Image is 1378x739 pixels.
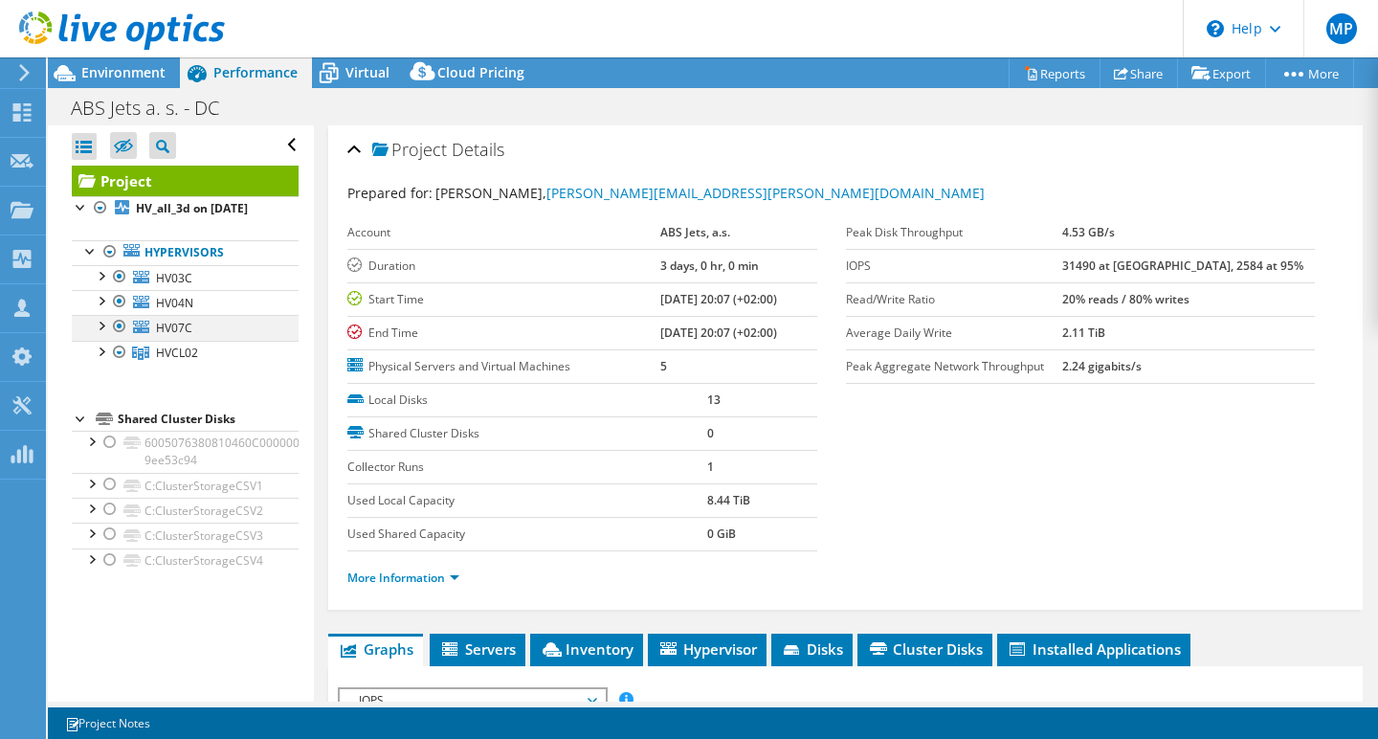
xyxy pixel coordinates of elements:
span: HV03C [156,270,192,286]
a: [PERSON_NAME][EMAIL_ADDRESS][PERSON_NAME][DOMAIN_NAME] [546,184,985,202]
label: End Time [347,324,660,343]
b: 2.11 TiB [1062,325,1105,341]
label: Used Shared Capacity [347,525,707,544]
b: [DATE] 20:07 (+02:00) [660,291,777,307]
span: Performance [213,63,298,81]
b: 13 [707,392,721,408]
span: Installed Applications [1007,639,1181,659]
span: Cloud Pricing [437,63,524,81]
a: Export [1177,58,1266,88]
span: IOPS [349,689,595,712]
label: Average Daily Write [846,324,1063,343]
a: HVCL02 [72,341,299,366]
div: Shared Cluster Disks [118,408,299,431]
a: Project Notes [52,711,164,735]
a: C:ClusterStorageCSV4 [72,549,299,573]
b: 4.53 GB/s [1062,224,1115,240]
span: Inventory [540,639,633,659]
b: 8.44 TiB [707,492,750,508]
label: Shared Cluster Disks [347,424,707,443]
a: C:ClusterStorageCSV3 [72,523,299,548]
span: Details [452,138,504,161]
label: Peak Disk Throughput [846,223,1063,242]
b: 2.24 gigabits/s [1062,358,1142,374]
h1: ABS Jets a. s. - DC [62,98,249,119]
a: HV04N [72,290,299,315]
span: Servers [439,639,516,659]
b: 20% reads / 80% writes [1062,291,1189,307]
b: 0 GiB [707,526,736,542]
label: Duration [347,257,660,276]
span: HVCL02 [156,345,198,361]
label: Prepared for: [347,184,433,202]
b: ABS Jets, a.s. [660,224,730,240]
b: 3 days, 0 hr, 0 min [660,258,759,274]
span: Cluster Disks [867,639,983,659]
a: More Information [347,570,459,586]
span: Disks [781,639,843,659]
a: Reports [1009,58,1100,88]
label: IOPS [846,257,1063,276]
b: 0 [707,425,714,441]
b: 5 [660,358,667,374]
span: HV07C [156,320,192,336]
span: [PERSON_NAME], [435,184,985,202]
a: Share [1100,58,1178,88]
a: 6005076380810460C000000000000080-9ee53c94 [72,431,299,473]
a: HV07C [72,315,299,340]
span: Graphs [338,639,413,659]
b: HV_all_3d on [DATE] [136,200,248,216]
span: HV04N [156,295,193,311]
span: Project [372,141,447,160]
a: HV03C [72,265,299,290]
a: C:ClusterStorageCSV1 [72,473,299,498]
span: MP [1326,13,1357,44]
label: Start Time [347,290,660,309]
a: Hypervisors [72,240,299,265]
span: Virtual [345,63,389,81]
a: HV_all_3d on [DATE] [72,196,299,221]
svg: \n [1207,20,1224,37]
label: Collector Runs [347,458,707,477]
a: C:ClusterStorageCSV2 [72,498,299,523]
b: 31490 at [GEOGRAPHIC_DATA], 2584 at 95% [1062,258,1303,274]
label: Used Local Capacity [347,491,707,510]
b: [DATE] 20:07 (+02:00) [660,325,777,341]
label: Account [347,223,660,242]
span: Environment [81,63,166,81]
b: 1 [707,459,714,475]
a: More [1265,58,1354,88]
label: Local Disks [347,391,707,410]
label: Read/Write Ratio [846,290,1063,309]
span: Hypervisor [657,639,757,659]
label: Peak Aggregate Network Throughput [846,357,1063,376]
a: Project [72,166,299,196]
label: Physical Servers and Virtual Machines [347,357,660,376]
